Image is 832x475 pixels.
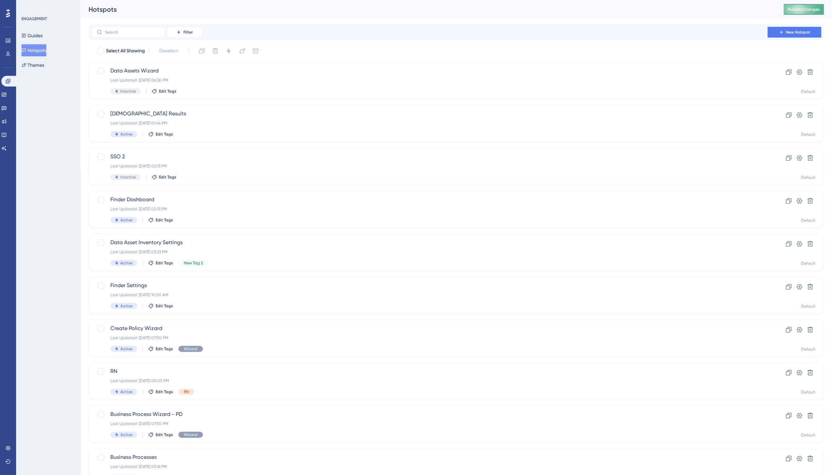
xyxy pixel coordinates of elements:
[120,131,132,137] span: Active
[120,346,132,352] span: Active
[120,432,132,437] span: Active
[120,389,132,394] span: Active
[110,367,748,375] span: RN
[110,464,748,469] div: Last Updated: [DATE] 03:16 PM
[184,260,203,266] span: New Tag 2
[156,217,173,223] span: Edit Tags
[159,174,176,180] span: Edit Tags
[801,432,816,438] div: Default
[148,389,173,394] button: Edit Tags
[148,432,173,437] button: Edit Tags
[110,324,748,332] span: Create Policy Wizard
[768,27,821,38] button: New Hotspot
[156,389,173,394] span: Edit Tags
[105,30,159,35] input: Search
[110,77,748,83] div: Last Updated: [DATE] 06:30 PM
[152,89,176,94] button: Edit Tags
[168,27,201,38] button: Filter
[156,346,173,352] span: Edit Tags
[89,5,767,14] div: Hotspots
[156,260,173,266] span: Edit Tags
[148,260,173,266] button: Edit Tags
[110,196,748,204] span: Finder Dashboard
[801,218,816,223] div: Default
[120,303,132,309] span: Active
[110,281,748,289] span: Finder Settings
[184,389,189,394] span: RN
[156,131,173,137] span: Edit Tags
[784,4,824,15] button: Publish Changes
[110,421,748,426] div: Last Updated: [DATE] 07:50 PM
[156,432,173,437] span: Edit Tags
[110,206,748,212] div: Last Updated: [DATE] 02:13 PM
[110,153,748,161] span: SSO 2
[159,47,178,55] span: Deselect
[110,335,748,340] div: Last Updated: [DATE] 07:50 PM
[184,432,198,437] span: Wizard
[106,47,145,55] span: Select All Showing
[148,303,173,309] button: Edit Tags
[110,378,748,383] div: Last Updated: [DATE] 05:05 PM
[801,304,816,309] div: Default
[120,89,136,94] span: Inactive
[148,346,173,352] button: Edit Tags
[110,292,748,298] div: Last Updated: [DATE] 10:50 AM
[153,45,184,57] button: Deselect
[148,131,173,137] button: Edit Tags
[788,7,820,12] span: Publish Changes
[21,16,47,21] div: ENGAGEMENT
[110,163,748,169] div: Last Updated: [DATE] 02:13 PM
[120,174,136,180] span: Inactive
[120,217,132,223] span: Active
[21,30,43,42] button: Guides
[110,453,748,461] span: Business Processes
[110,410,748,418] span: Business Process Wizard - PD
[110,67,748,75] span: Data Assets Wizard
[159,89,176,94] span: Edit Tags
[110,110,748,118] span: [DEMOGRAPHIC_DATA] Results
[110,249,748,255] div: Last Updated: [DATE] 03:23 PM
[156,303,173,309] span: Edit Tags
[801,175,816,180] div: Default
[801,347,816,352] div: Default
[801,89,816,94] div: Default
[120,260,132,266] span: Active
[801,261,816,266] div: Default
[184,346,198,352] span: Wizard
[152,174,176,180] button: Edit Tags
[183,30,193,35] span: Filter
[21,59,44,71] button: Themes
[110,239,748,247] span: Data Asset Inventory Settings
[786,30,811,35] span: New Hotspot
[801,132,816,137] div: Default
[110,120,748,126] div: Last Updated: [DATE] 01:46 PM
[21,44,46,56] button: Hotspots
[148,217,173,223] button: Edit Tags
[801,389,816,395] div: Default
